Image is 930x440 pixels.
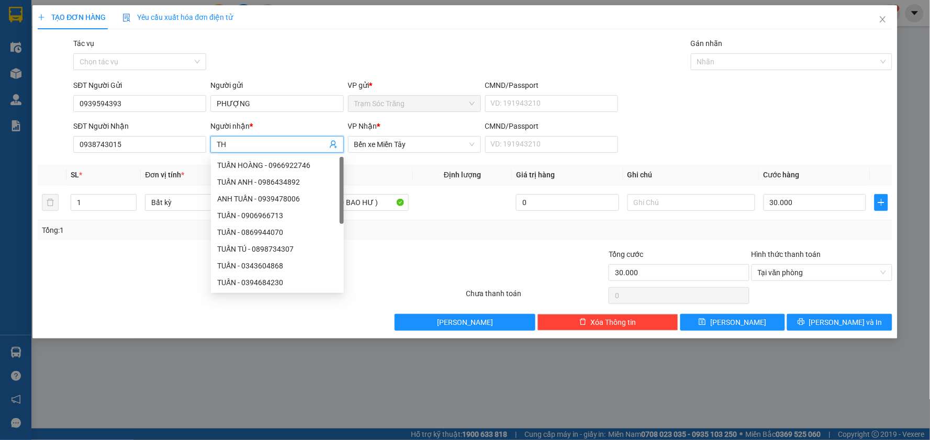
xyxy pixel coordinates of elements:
[875,198,887,207] span: plus
[217,243,338,255] div: TUẤN TÚ - 0898734307
[516,171,555,179] span: Giá trị hàng
[348,80,481,91] div: VP gửi
[217,160,338,171] div: TUẤN HOÀNG - 0966922746
[151,195,266,210] span: Bất kỳ
[211,157,344,174] div: TUẤN HOÀNG - 0966922746
[122,13,233,21] span: Yêu cầu xuất hóa đơn điện tử
[211,207,344,224] div: TUẤN - 0906966713
[71,171,79,179] span: SL
[809,317,882,328] span: [PERSON_NAME] và In
[579,318,587,326] span: delete
[217,260,338,272] div: TUẤN - 0343604868
[348,122,377,130] span: VP Nhận
[155,22,201,32] span: [DATE]
[465,288,608,306] div: Chưa thanh toán
[5,72,108,110] span: Gửi:
[444,171,481,179] span: Định lượng
[60,43,145,54] strong: PHIẾU GỬI HÀNG
[758,265,886,280] span: Tại văn phòng
[73,39,94,48] label: Tác vụ
[354,137,475,152] span: Bến xe Miền Tây
[210,80,343,91] div: Người gửi
[42,224,359,236] div: Tổng: 1
[868,5,898,35] button: Close
[628,194,755,211] input: Ghi Chú
[211,174,344,190] div: TUẤN ANH - 0986434892
[122,14,131,22] img: icon
[217,193,338,205] div: ANH TUẤN - 0939478006
[5,72,108,110] span: Trạm Sóc Trăng
[145,171,184,179] span: Đơn vị tính
[680,314,786,331] button: save[PERSON_NAME]
[879,15,887,24] span: close
[623,165,759,185] th: Ghi chú
[62,33,136,41] span: TP.HCM -SÓC TRĂNG
[798,318,805,326] span: printer
[354,96,475,111] span: Trạm Sóc Trăng
[710,317,766,328] span: [PERSON_NAME]
[787,314,892,331] button: printer[PERSON_NAME] và In
[609,250,643,258] span: Tổng cước
[329,140,338,149] span: user-add
[38,13,106,21] span: TẠO ĐƠN HÀNG
[73,120,206,132] div: SĐT Người Nhận
[217,176,338,188] div: TUẤN ANH - 0986434892
[211,274,344,291] div: TUẤN - 0394684230
[211,190,344,207] div: ANH TUẤN - 0939478006
[485,80,618,91] div: CMND/Passport
[591,317,636,328] span: Xóa Thông tin
[691,39,723,48] label: Gán nhãn
[217,277,338,288] div: TUẤN - 0394684230
[764,171,800,179] span: Cước hàng
[38,14,45,21] span: plus
[155,13,201,32] p: Ngày giờ in:
[211,241,344,257] div: TUẤN TÚ - 0898734307
[537,314,678,331] button: deleteXóa Thông tin
[73,80,206,91] div: SĐT Người Gửi
[217,227,338,238] div: TUẤN - 0869944070
[211,257,344,274] div: TUẤN - 0343604868
[395,314,535,331] button: [PERSON_NAME]
[281,194,409,211] input: VD: Bàn, Ghế
[210,120,343,132] div: Người nhận
[699,318,706,326] span: save
[42,194,59,211] button: delete
[211,224,344,241] div: TUẤN - 0869944070
[516,194,619,211] input: 0
[437,317,493,328] span: [PERSON_NAME]
[752,250,821,258] label: Hình thức thanh toán
[67,6,139,28] strong: XE KHÁCH MỸ DUYÊN
[485,120,618,132] div: CMND/Passport
[875,194,888,211] button: plus
[217,210,338,221] div: TUẤN - 0906966713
